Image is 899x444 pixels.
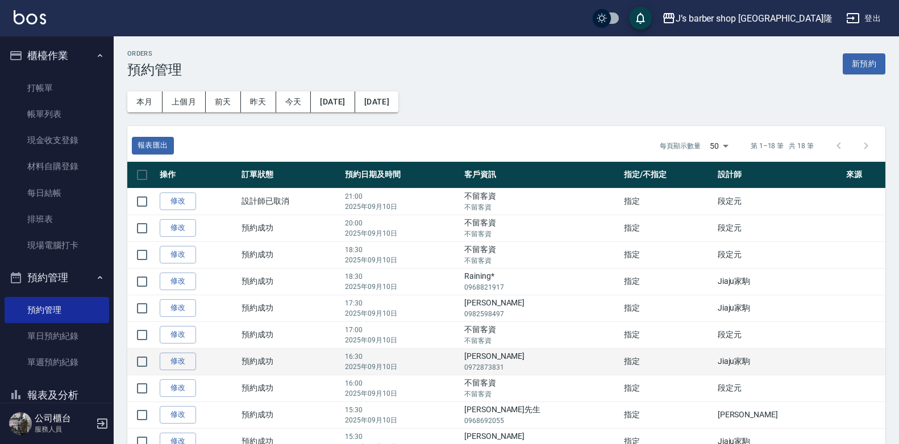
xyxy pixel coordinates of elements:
button: 本月 [127,91,163,112]
p: 2025年09月10日 [345,335,459,345]
td: 段定元 [715,241,844,268]
td: 段定元 [715,215,844,241]
a: 新預約 [843,58,885,69]
td: 預約成功 [239,215,342,241]
h3: 預約管理 [127,62,182,78]
td: 預約成功 [239,295,342,321]
p: 2025年09月10日 [345,388,459,399]
button: 上個月 [163,91,206,112]
h2: Orders [127,50,182,57]
a: 預約管理 [5,297,109,323]
a: 修改 [160,219,196,237]
img: Person [9,412,32,435]
td: Jiaju家駒 [715,348,844,375]
button: 登出 [842,8,885,29]
a: 修改 [160,406,196,424]
button: save [629,7,652,30]
button: 前天 [206,91,241,112]
th: 指定/不指定 [621,162,715,189]
p: 0968821917 [464,282,618,292]
p: 2025年09月10日 [345,228,459,238]
td: [PERSON_NAME] [461,295,621,321]
p: 20:00 [345,218,459,228]
a: 材料自購登錄 [5,153,109,179]
button: 昨天 [241,91,276,112]
p: 0982598497 [464,309,618,319]
p: 15:30 [345,405,459,415]
p: 17:30 [345,298,459,308]
p: 18:30 [345,245,459,255]
button: [DATE] [311,91,355,112]
a: 修改 [160,192,196,210]
p: 2025年09月10日 [345,255,459,265]
td: 預約成功 [239,375,342,401]
a: 現場電腦打卡 [5,232,109,258]
td: 不留客資 [461,375,621,401]
a: 修改 [160,379,196,397]
th: 預約日期及時間 [342,162,461,189]
a: 修改 [160,246,196,263]
p: 不留客資 [464,229,618,239]
p: 第 1–18 筆 共 18 筆 [751,141,814,151]
td: [PERSON_NAME] [715,401,844,428]
td: 段定元 [715,188,844,215]
p: 服務人員 [35,424,93,434]
p: 2025年09月10日 [345,362,459,372]
td: 段定元 [715,375,844,401]
p: 0968692055 [464,416,618,426]
a: 修改 [160,273,196,290]
th: 來源 [843,162,885,189]
a: 排班表 [5,206,109,232]
td: 指定 [621,321,715,348]
td: Raining* [461,268,621,295]
td: 預約成功 [239,401,342,428]
td: Jiaju家駒 [715,295,844,321]
h5: 公司櫃台 [35,413,93,424]
th: 操作 [157,162,239,189]
td: 預約成功 [239,348,342,375]
button: 預約管理 [5,263,109,292]
p: 16:30 [345,351,459,362]
a: 修改 [160,353,196,370]
button: 新預約 [843,53,885,74]
button: [DATE] [355,91,398,112]
td: 不留客資 [461,215,621,241]
a: 單週預約紀錄 [5,349,109,375]
td: 指定 [621,268,715,295]
a: 單日預約紀錄 [5,323,109,349]
a: 現金收支登錄 [5,127,109,153]
td: 不留客資 [461,321,621,348]
p: 每頁顯示數量 [660,141,701,151]
p: 不留客資 [464,389,618,399]
td: 指定 [621,348,715,375]
td: 不留客資 [461,241,621,268]
th: 客戶資訊 [461,162,621,189]
a: 報表匯出 [132,137,174,154]
p: 不留客資 [464,336,618,346]
p: 2025年09月10日 [345,415,459,425]
th: 設計師 [715,162,844,189]
td: Jiaju家駒 [715,268,844,295]
td: 指定 [621,375,715,401]
p: 17:00 [345,325,459,335]
p: 16:00 [345,378,459,388]
td: 預約成功 [239,241,342,268]
p: 2025年09月10日 [345,282,459,292]
a: 打帳單 [5,75,109,101]
div: J’s barber shop [GEOGRAPHIC_DATA]隆 [676,11,833,26]
a: 修改 [160,299,196,317]
div: 50 [705,131,732,161]
td: [PERSON_NAME] [461,348,621,375]
p: 21:00 [345,191,459,202]
button: J’s barber shop [GEOGRAPHIC_DATA]隆 [657,7,837,30]
td: 指定 [621,295,715,321]
td: 段定元 [715,321,844,348]
p: 不留客資 [464,202,618,212]
td: [PERSON_NAME]先生 [461,401,621,428]
td: 預約成功 [239,268,342,295]
td: 設計師已取消 [239,188,342,215]
a: 每日結帳 [5,180,109,206]
p: 0972873831 [464,362,618,372]
p: 18:30 [345,271,459,282]
td: 指定 [621,188,715,215]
